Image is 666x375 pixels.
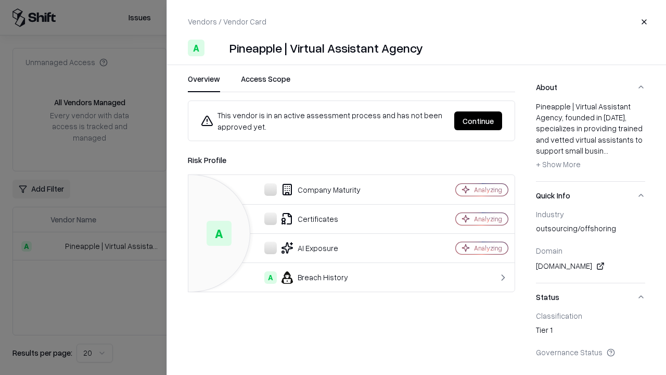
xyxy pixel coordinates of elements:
div: This vendor is in an active assessment process and has not been approved yet. [201,109,446,132]
span: + Show More [536,159,581,169]
div: Analyzing [474,185,502,194]
div: Domain [536,246,645,255]
div: Pineapple | Virtual Assistant Agency [229,40,423,56]
img: Pineapple | Virtual Assistant Agency [209,40,225,56]
div: Certificates [197,213,419,225]
button: Continue [454,111,502,130]
span: ... [604,146,608,155]
div: Analyzing [474,215,502,223]
div: Quick Info [536,209,645,283]
div: Risk Profile [188,154,515,166]
div: About [536,101,645,181]
button: + Show More [536,156,581,173]
button: About [536,73,645,101]
div: AI Exposure [197,242,419,254]
div: outsourcing/offshoring [536,223,645,238]
button: Quick Info [536,182,645,209]
div: Tier 1 [536,324,645,339]
div: Pineapple | Virtual Assistant Agency, founded in [DATE], specializes in providing trained and vet... [536,101,645,173]
div: Industry [536,209,645,219]
button: Overview [188,73,220,92]
button: Access Scope [241,73,290,92]
div: Classification [536,311,645,320]
div: A [207,221,232,246]
div: Governance Status [536,347,645,357]
div: Analyzing [474,244,502,253]
div: Breach History [197,271,419,284]
div: A [188,40,204,56]
div: [DOMAIN_NAME] [536,260,645,272]
div: A [264,271,277,284]
button: Status [536,283,645,311]
p: Vendors / Vendor Card [188,16,266,27]
div: Company Maturity [197,183,419,196]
